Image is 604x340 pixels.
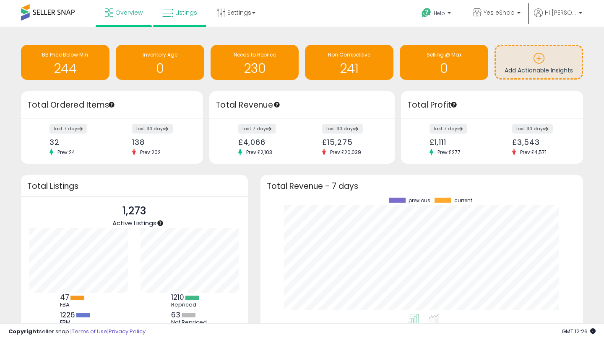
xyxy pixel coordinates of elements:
[326,149,365,156] span: Prev: £20,039
[407,99,577,111] h3: Total Profit
[49,124,87,134] label: last 7 days
[8,328,146,336] div: seller snap | |
[427,51,462,58] span: Selling @ Max
[516,149,551,156] span: Prev: £4,571
[211,45,299,80] a: Needs to Reprice 230
[156,219,164,227] div: Tooltip anchor
[143,51,177,58] span: Inventory Age
[27,99,197,111] h3: Total Ordered Items
[484,8,515,17] span: Yes eShop
[433,149,465,156] span: Prev: £277
[112,219,156,227] span: Active Listings
[175,8,197,17] span: Listings
[72,327,107,335] a: Terms of Use
[120,62,200,75] h1: 0
[434,10,445,17] span: Help
[112,203,156,219] p: 1,273
[450,101,458,108] div: Tooltip anchor
[216,99,388,111] h3: Total Revenue
[322,124,363,134] label: last 30 days
[42,51,88,58] span: BB Price Below Min
[409,198,430,203] span: previous
[496,46,582,78] a: Add Actionable Insights
[60,292,69,302] b: 47
[132,124,173,134] label: last 30 days
[242,149,276,156] span: Prev: £2,103
[132,138,188,147] div: 138
[109,327,146,335] a: Privacy Policy
[322,138,380,147] div: £15,275
[234,51,276,58] span: Needs to Reprice
[454,198,472,203] span: current
[305,45,393,80] a: Non Competitive 241
[309,62,389,75] h1: 241
[215,62,295,75] h1: 230
[404,62,484,75] h1: 0
[562,327,596,335] span: 2025-08-13 12:26 GMT
[534,8,582,27] a: Hi [PERSON_NAME]
[430,138,486,147] div: £1,111
[545,8,576,17] span: Hi [PERSON_NAME]
[108,101,115,108] div: Tooltip anchor
[115,8,143,17] span: Overview
[505,66,573,75] span: Add Actionable Insights
[267,183,577,189] h3: Total Revenue - 7 days
[421,8,432,18] i: Get Help
[136,149,165,156] span: Prev: 202
[328,51,370,58] span: Non Competitive
[171,292,184,302] b: 1210
[116,45,204,80] a: Inventory Age 0
[60,301,98,308] div: FBA
[430,124,467,134] label: last 7 days
[53,149,79,156] span: Prev: 24
[27,183,242,189] h3: Total Listings
[171,310,180,320] b: 63
[238,138,296,147] div: £4,066
[21,45,109,80] a: BB Price Below Min 244
[512,124,553,134] label: last 30 days
[512,138,568,147] div: £3,543
[273,101,281,108] div: Tooltip anchor
[25,62,105,75] h1: 244
[171,301,209,308] div: Repriced
[238,124,276,134] label: last 7 days
[415,1,459,27] a: Help
[400,45,488,80] a: Selling @ Max 0
[8,327,39,335] strong: Copyright
[60,310,75,320] b: 1226
[60,319,98,326] div: FBM
[171,319,209,326] div: Not Repriced
[49,138,106,147] div: 32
